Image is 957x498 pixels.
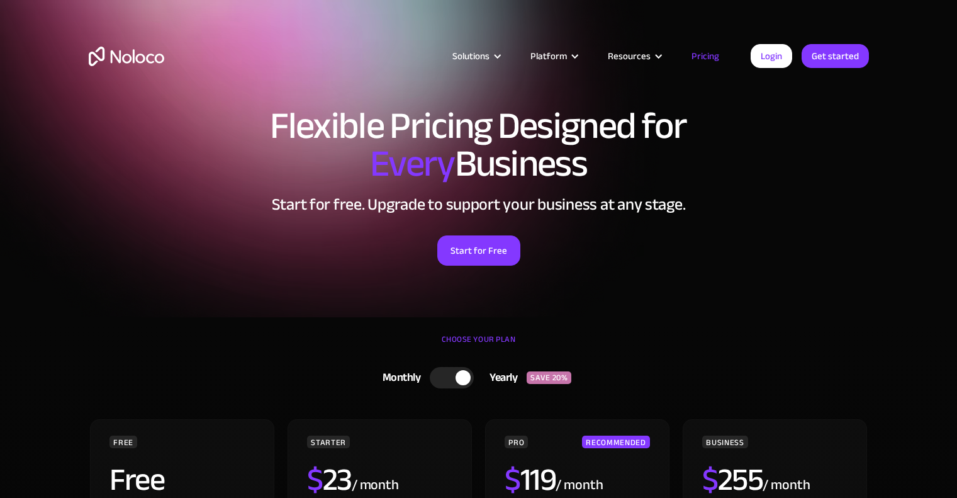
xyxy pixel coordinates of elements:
[109,436,137,448] div: FREE
[437,48,515,64] div: Solutions
[763,475,810,495] div: / month
[367,368,430,387] div: Monthly
[452,48,490,64] div: Solutions
[437,235,520,266] a: Start for Free
[505,436,528,448] div: PRO
[556,475,603,495] div: / month
[608,48,651,64] div: Resources
[527,371,571,384] div: SAVE 20%
[370,128,455,199] span: Every
[474,368,527,387] div: Yearly
[307,464,352,495] h2: 23
[592,48,676,64] div: Resources
[751,44,792,68] a: Login
[505,464,556,495] h2: 119
[307,436,349,448] div: STARTER
[89,47,164,66] a: home
[89,107,869,183] h1: Flexible Pricing Designed for Business
[702,464,763,495] h2: 255
[109,464,164,495] h2: Free
[530,48,567,64] div: Platform
[582,436,649,448] div: RECOMMENDED
[352,475,399,495] div: / month
[676,48,735,64] a: Pricing
[802,44,869,68] a: Get started
[515,48,592,64] div: Platform
[702,436,747,448] div: BUSINESS
[89,195,869,214] h2: Start for free. Upgrade to support your business at any stage.
[89,330,869,361] div: CHOOSE YOUR PLAN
